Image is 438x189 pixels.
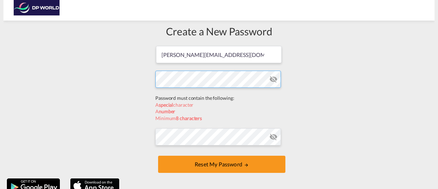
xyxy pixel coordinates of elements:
[155,24,283,38] div: Create a New Password
[155,108,283,115] div: A
[156,46,282,63] input: Email address
[158,156,285,173] button: UPDATE MY PASSWORD
[155,102,283,108] div: A character
[176,115,202,121] b: 8 characters
[155,95,283,102] div: Password must contain the following:
[269,75,278,83] md-icon: icon-eye-off
[159,108,175,114] b: number
[269,133,278,141] md-icon: icon-eye-off
[155,115,283,122] div: Minimum
[159,102,173,108] b: special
